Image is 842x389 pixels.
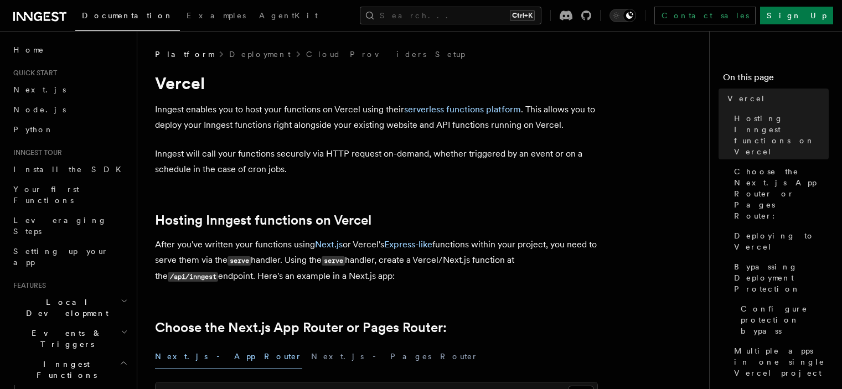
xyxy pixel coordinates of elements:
span: Next.js [13,85,66,94]
h1: Vercel [155,73,598,93]
span: Python [13,125,54,134]
button: Next.js - App Router [155,344,302,369]
span: Features [9,281,46,290]
a: Home [9,40,130,60]
span: Local Development [9,297,121,319]
span: Leveraging Steps [13,216,107,236]
span: Platform [155,49,214,60]
span: Inngest Functions [9,359,120,381]
code: serve [322,256,345,266]
a: Leveraging Steps [9,210,130,241]
span: Quick start [9,69,57,77]
span: Events & Triggers [9,328,121,350]
a: Your first Functions [9,179,130,210]
h4: On this page [723,71,829,89]
p: Inngest will call your functions securely via HTTP request on-demand, whether triggered by an eve... [155,146,598,177]
span: Your first Functions [13,185,79,205]
a: Contact sales [654,7,756,24]
span: AgentKit [259,11,318,20]
span: Home [13,44,44,55]
a: Choose the Next.js App Router or Pages Router: [155,320,447,335]
span: Examples [187,11,246,20]
code: serve [228,256,251,266]
a: AgentKit [252,3,324,30]
a: Setting up your app [9,241,130,272]
span: Inngest tour [9,148,62,157]
p: After you've written your functions using or Vercel's functions within your project, you need to ... [155,237,598,284]
span: Setting up your app [13,247,109,267]
a: Examples [180,3,252,30]
a: Python [9,120,130,139]
a: Next.js [9,80,130,100]
span: Install the SDK [13,165,128,174]
a: Cloud Providers Setup [306,49,465,60]
button: Local Development [9,292,130,323]
span: Configure protection bypass [741,303,829,336]
a: Bypassing Deployment Protection [730,257,829,299]
button: Events & Triggers [9,323,130,354]
a: Sign Up [760,7,833,24]
a: Hosting Inngest functions on Vercel [730,108,829,162]
span: Choose the Next.js App Router or Pages Router: [734,166,829,221]
a: Multiple apps in one single Vercel project [730,341,829,383]
button: Toggle dark mode [609,9,636,22]
a: Express-like [384,239,432,250]
a: Documentation [75,3,180,31]
span: Deploying to Vercel [734,230,829,252]
button: Search...Ctrl+K [360,7,541,24]
a: serverless functions platform [404,104,521,115]
span: Node.js [13,105,66,114]
span: Bypassing Deployment Protection [734,261,829,294]
a: Configure protection bypass [736,299,829,341]
a: Vercel [723,89,829,108]
a: Choose the Next.js App Router or Pages Router: [730,162,829,226]
a: Next.js [315,239,343,250]
kbd: Ctrl+K [510,10,535,21]
span: Documentation [82,11,173,20]
a: Deploying to Vercel [730,226,829,257]
span: Multiple apps in one single Vercel project [734,345,829,378]
span: Hosting Inngest functions on Vercel [734,113,829,157]
a: Hosting Inngest functions on Vercel [155,212,371,228]
button: Inngest Functions [9,354,130,385]
a: Install the SDK [9,159,130,179]
code: /api/inngest [168,272,218,282]
a: Deployment [229,49,291,60]
span: Vercel [727,93,766,104]
a: Node.js [9,100,130,120]
p: Inngest enables you to host your functions on Vercel using their . This allows you to deploy your... [155,102,598,133]
button: Next.js - Pages Router [311,344,478,369]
